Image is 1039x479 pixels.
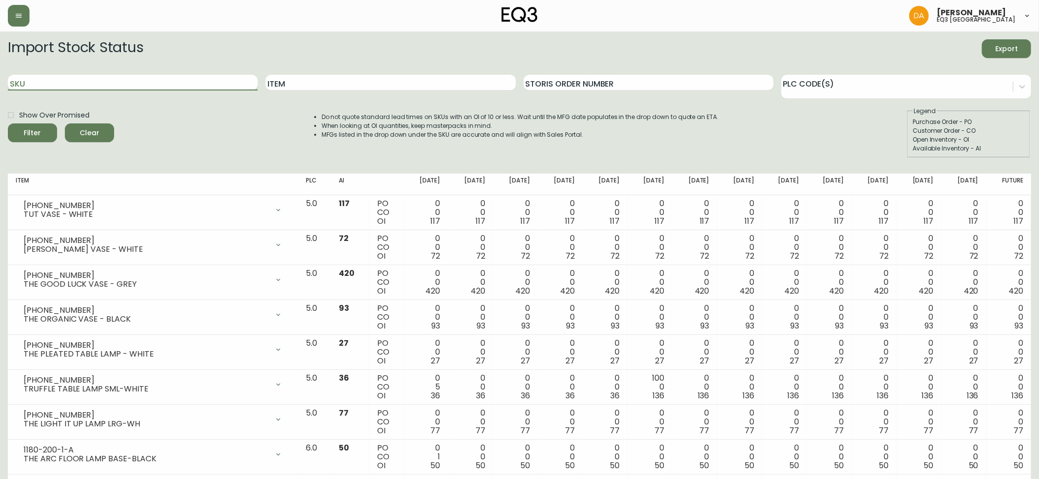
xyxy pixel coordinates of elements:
div: 0 0 [860,339,889,365]
div: 0 0 [725,199,754,226]
th: [DATE] [627,174,672,195]
span: 136 [742,390,754,401]
div: 0 0 [994,304,1023,330]
div: Open Inventory - OI [913,135,1025,144]
div: 0 0 [815,199,844,226]
span: 77 [1013,425,1023,436]
div: [PHONE_NUMBER]THE ORGANIC VASE - BLACK [16,304,290,326]
div: 0 0 [501,339,530,365]
span: 27 [879,355,889,366]
span: 117 [744,215,754,227]
span: OI [377,250,386,262]
span: 77 [834,425,844,436]
span: 136 [787,390,799,401]
div: 0 0 [904,234,933,261]
th: [DATE] [403,174,448,195]
span: 136 [922,390,934,401]
div: 0 0 [501,444,530,470]
div: 0 0 [411,339,440,365]
td: 5.0 [298,195,331,230]
div: 0 0 [635,444,664,470]
th: [DATE] [493,174,538,195]
span: 77 [700,425,710,436]
div: 0 0 [860,234,889,261]
span: 420 [471,285,485,297]
div: 0 0 [860,409,889,435]
div: 0 0 [994,374,1023,400]
span: 72 [339,233,349,244]
div: 0 0 [725,234,754,261]
div: 0 1 [411,444,440,470]
li: Do not quote standard lead times on SKUs with an OI of 10 or less. Wait until the MFG date popula... [322,113,719,121]
div: THE ORGANIC VASE - BLACK [24,315,268,324]
div: 0 0 [994,339,1023,365]
span: 36 [431,390,441,401]
span: 117 [700,215,710,227]
div: 0 0 [456,444,485,470]
div: 0 0 [680,269,709,296]
span: 77 [610,425,620,436]
span: OI [377,390,386,401]
span: 93 [339,302,349,314]
th: [DATE] [942,174,986,195]
span: 27 [431,355,441,366]
div: 0 0 [591,234,620,261]
div: 0 0 [411,304,440,330]
span: 93 [835,320,844,331]
span: 117 [655,215,665,227]
span: 136 [698,390,710,401]
span: 420 [650,285,665,297]
span: 77 [789,425,799,436]
div: 0 0 [680,199,709,226]
button: Clear [65,123,114,142]
div: 0 0 [725,269,754,296]
span: 93 [970,320,979,331]
div: 0 0 [635,339,664,365]
span: 27 [700,355,710,366]
div: 0 0 [815,234,844,261]
div: 0 0 [770,304,799,330]
div: 0 0 [456,304,485,330]
span: 93 [432,320,441,331]
div: 0 0 [815,339,844,365]
div: 0 0 [770,199,799,226]
div: [PHONE_NUMBER] [24,306,268,315]
span: 36 [339,372,349,384]
li: MFGs listed in the drop down under the SKU are accurate and will align with Sales Portal. [322,130,719,139]
span: 72 [790,250,799,262]
span: 420 [829,285,844,297]
div: 0 0 [546,304,575,330]
div: 0 0 [546,339,575,365]
div: [PHONE_NUMBER] [24,271,268,280]
div: 0 0 [950,409,979,435]
div: 0 0 [994,234,1023,261]
div: 0 0 [950,339,979,365]
div: 0 0 [591,269,620,296]
legend: Legend [913,107,937,116]
div: 0 0 [546,409,575,435]
div: 0 0 [815,304,844,330]
div: 0 0 [904,374,933,400]
td: 5.0 [298,265,331,300]
span: 117 [520,215,530,227]
span: 77 [655,425,665,436]
td: 5.0 [298,300,331,335]
span: [PERSON_NAME] [937,9,1006,17]
span: 77 [744,425,754,436]
div: [PHONE_NUMBER][PERSON_NAME] VASE - WHITE [16,234,290,256]
th: [DATE] [448,174,493,195]
div: 0 0 [456,234,485,261]
div: 0 0 [770,339,799,365]
span: OI [377,285,386,297]
span: 36 [565,390,575,401]
div: 0 0 [680,339,709,365]
span: OI [377,215,386,227]
div: 0 0 [904,444,933,470]
span: 93 [745,320,754,331]
span: 72 [521,250,530,262]
div: 0 0 [411,234,440,261]
div: 0 0 [591,304,620,330]
th: PLC [298,174,331,195]
div: 0 0 [950,269,979,296]
div: 0 0 [770,269,799,296]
